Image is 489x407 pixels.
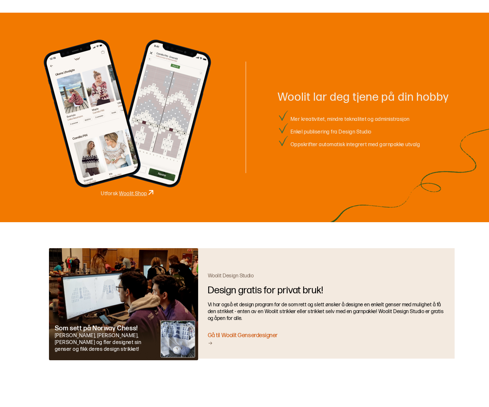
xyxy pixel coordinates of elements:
[208,302,445,322] div: Vi har også et design program for de som rett og slett ønsker å designe en enkelt genser med muli...
[291,123,449,136] li: Enkel publisering fra Design Studio
[40,37,144,190] img: Mobilt skjermbilde av Woolit Shop
[49,248,198,361] img: Illustrasjon av Woolit Design Studio Pro
[291,136,449,148] li: Oppskrifter automatisk integrert med garnpakke utvalg
[112,37,214,190] img: Mobilt skjermbilde av Woolit Design Studio Pro
[208,332,445,347] a: Gå til Woolit Genserdesigner
[148,190,153,195] img: Pil
[291,110,449,123] li: Mer kreativitet, mindre teknalitet og administrasjon
[278,90,449,105] div: Woolit lar deg tjene på din hobby
[208,273,445,280] div: Woolit Design Studio
[208,284,445,297] div: Design gratis for privat bruk !
[101,190,153,197] div: Utforsk
[55,324,153,333] div: Som sett på Norway Chess !
[55,333,153,353] div: [PERSON_NAME], [PERSON_NAME], [PERSON_NAME] og fler designet sin genser og fikk deres design stri...
[119,191,147,197] a: Woolit Shop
